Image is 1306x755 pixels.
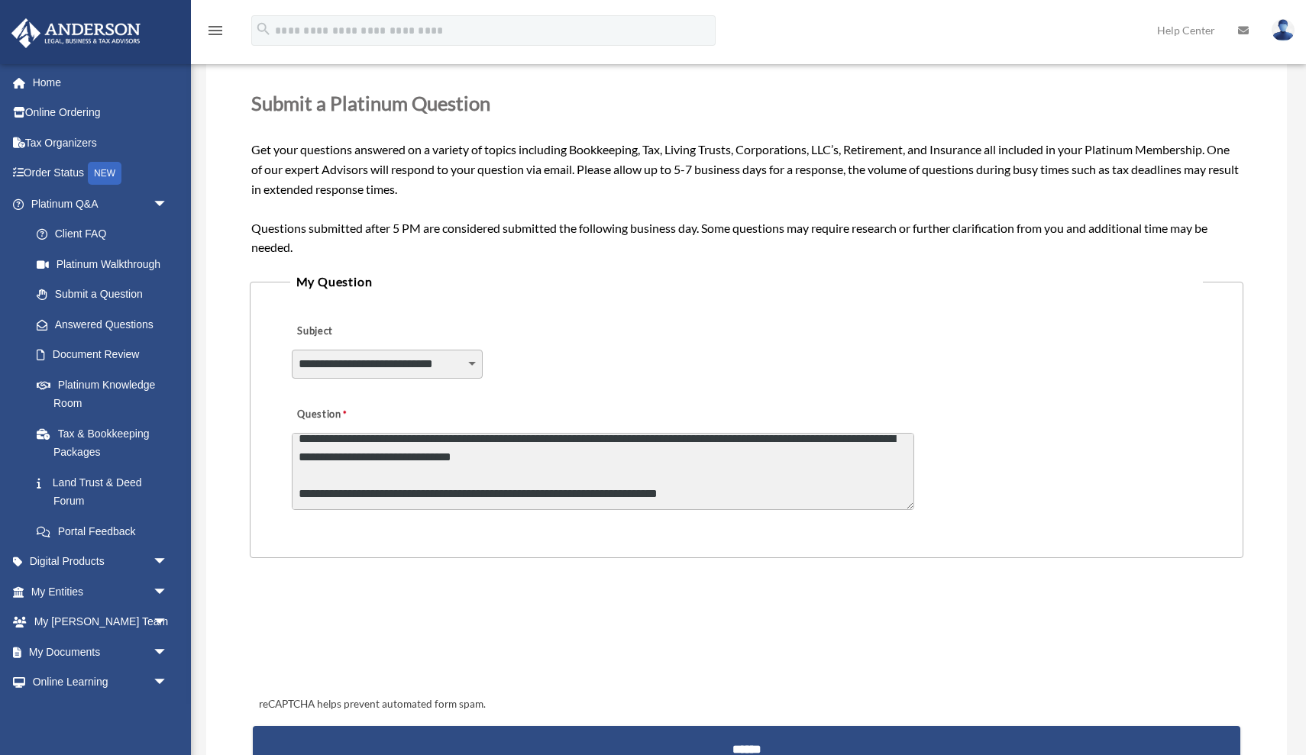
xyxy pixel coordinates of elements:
[21,279,183,310] a: Submit a Question
[7,18,145,48] img: Anderson Advisors Platinum Portal
[153,607,183,638] span: arrow_drop_down
[11,158,191,189] a: Order StatusNEW
[153,576,183,608] span: arrow_drop_down
[292,321,437,343] label: Subject
[21,309,191,340] a: Answered Questions
[11,98,191,128] a: Online Ordering
[254,605,487,665] iframe: reCAPTCHA
[11,547,191,577] a: Digital Productsarrow_drop_down
[21,369,191,418] a: Platinum Knowledge Room
[153,637,183,668] span: arrow_drop_down
[153,189,183,220] span: arrow_drop_down
[21,219,191,250] a: Client FAQ
[1272,19,1295,41] img: User Pic
[251,92,490,115] span: Submit a Platinum Question
[206,21,225,40] i: menu
[88,162,121,185] div: NEW
[292,405,410,426] label: Question
[11,576,191,607] a: My Entitiesarrow_drop_down
[11,637,191,667] a: My Documentsarrow_drop_down
[153,697,183,728] span: arrow_drop_down
[21,467,191,516] a: Land Trust & Deed Forum
[11,697,191,728] a: Billingarrow_drop_down
[11,607,191,637] a: My [PERSON_NAME] Teamarrow_drop_down
[11,127,191,158] a: Tax Organizers
[206,27,225,40] a: menu
[21,249,191,279] a: Platinum Walkthrough
[255,21,272,37] i: search
[21,418,191,467] a: Tax & Bookkeeping Packages
[153,667,183,699] span: arrow_drop_down
[11,667,191,698] a: Online Learningarrow_drop_down
[253,695,1241,714] div: reCAPTCHA helps prevent automated form spam.
[11,67,191,98] a: Home
[153,547,183,578] span: arrow_drop_down
[290,271,1204,292] legend: My Question
[21,516,191,547] a: Portal Feedback
[21,340,191,370] a: Document Review
[11,189,191,219] a: Platinum Q&Aarrow_drop_down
